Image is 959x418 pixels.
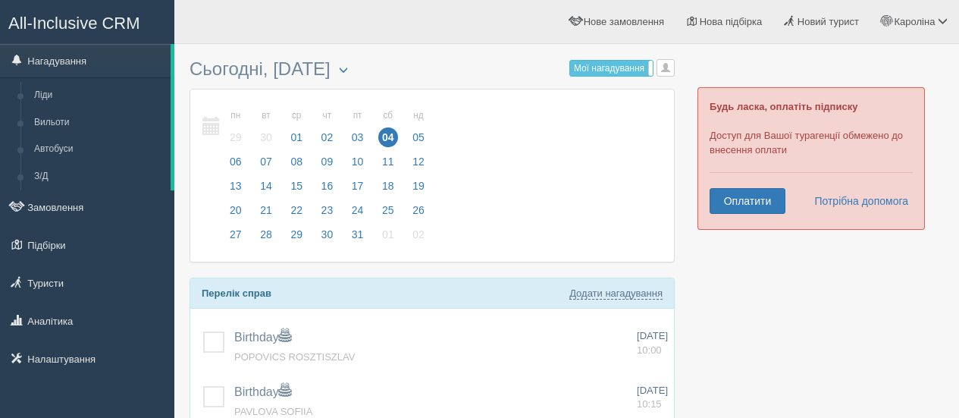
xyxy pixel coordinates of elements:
[637,329,668,357] a: [DATE] 10:00
[226,225,246,244] span: 27
[374,202,403,226] a: 25
[27,136,171,163] a: Автобуси
[343,101,372,153] a: пт 03
[584,16,664,27] span: Нове замовлення
[221,101,250,153] a: пн 29
[378,127,398,147] span: 04
[256,176,276,196] span: 14
[378,176,398,196] span: 18
[313,178,342,202] a: 16
[226,200,246,220] span: 20
[226,109,246,122] small: пн
[1,1,174,42] a: All-Inclusive CRM
[256,200,276,220] span: 21
[348,225,368,244] span: 31
[637,344,662,356] span: 10:00
[318,200,337,220] span: 23
[404,153,429,178] a: 12
[637,385,668,396] span: [DATE]
[256,109,276,122] small: вт
[697,87,925,230] div: Доступ для Вашої турагенції обмежено до внесення оплати
[378,200,398,220] span: 25
[252,178,280,202] a: 14
[404,226,429,250] a: 02
[409,127,428,147] span: 05
[313,101,342,153] a: чт 02
[409,176,428,196] span: 19
[804,188,909,214] a: Потрібна допомога
[313,226,342,250] a: 30
[282,101,311,153] a: ср 01
[221,202,250,226] a: 20
[27,163,171,190] a: З/Д
[404,178,429,202] a: 19
[221,226,250,250] a: 27
[287,109,306,122] small: ср
[374,226,403,250] a: 01
[190,59,675,81] h3: Сьогодні, [DATE]
[348,176,368,196] span: 17
[409,109,428,122] small: нд
[409,225,428,244] span: 02
[234,406,312,417] a: PAVLOVA SOFIIA
[348,109,368,122] small: пт
[282,178,311,202] a: 15
[409,152,428,171] span: 12
[318,176,337,196] span: 16
[710,101,857,112] b: Будь ласка, оплатіть підписку
[348,152,368,171] span: 10
[637,330,668,341] span: [DATE]
[234,385,291,398] a: Birthday
[226,152,246,171] span: 06
[221,153,250,178] a: 06
[252,153,280,178] a: 07
[318,152,337,171] span: 09
[404,202,429,226] a: 26
[256,127,276,147] span: 30
[287,152,306,171] span: 08
[409,200,428,220] span: 26
[343,178,372,202] a: 17
[252,101,280,153] a: вт 30
[287,176,306,196] span: 15
[282,202,311,226] a: 22
[221,178,250,202] a: 13
[378,152,398,171] span: 11
[287,127,306,147] span: 01
[8,14,140,33] span: All-Inclusive CRM
[374,153,403,178] a: 11
[202,288,271,299] b: Перелік справ
[282,153,311,178] a: 08
[256,225,276,244] span: 28
[343,202,372,226] a: 24
[710,188,785,214] a: Оплатити
[637,384,668,412] a: [DATE] 10:15
[378,225,398,244] span: 01
[252,226,280,250] a: 28
[226,127,246,147] span: 29
[287,225,306,244] span: 29
[318,225,337,244] span: 30
[282,226,311,250] a: 29
[569,288,663,300] a: Додати нагадування
[234,351,355,363] a: POPOVICS ROSZTISZLAV
[637,398,662,410] span: 10:15
[226,176,246,196] span: 13
[348,127,368,147] span: 03
[234,331,291,344] a: Birthday
[378,109,398,122] small: сб
[798,16,859,27] span: Новий турист
[895,16,935,27] span: Кароліна
[313,202,342,226] a: 23
[318,109,337,122] small: чт
[27,109,171,137] a: Вильоти
[318,127,337,147] span: 02
[343,226,372,250] a: 31
[343,153,372,178] a: 10
[700,16,763,27] span: Нова підбірка
[374,101,403,153] a: сб 04
[404,101,429,153] a: нд 05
